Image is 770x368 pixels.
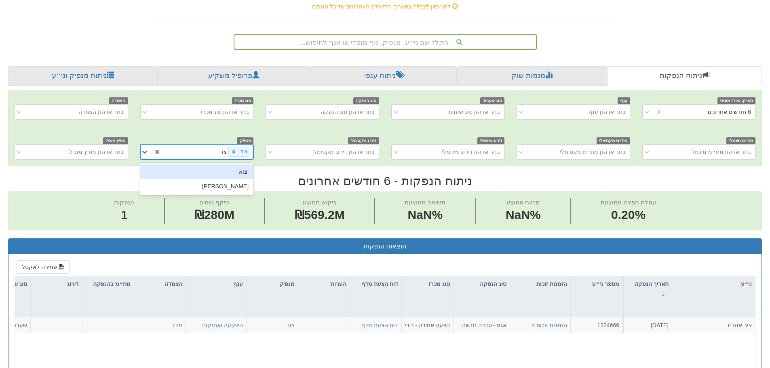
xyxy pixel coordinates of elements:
span: הנפקות [114,199,134,206]
a: פרופיל משקיע [158,66,310,86]
div: ני״ע [674,276,755,292]
div: הצעה אחידה - ריבית [405,321,450,329]
div: [DATE] [626,321,669,329]
h2: ניתוח הנפקות - 6 חודשים אחרונים [8,174,762,187]
a: ניתוח ענפי [310,66,457,86]
h3: תוצאות הנפקות [15,243,755,250]
div: צור אגח יג [677,321,752,329]
span: 1 [114,206,134,224]
div: בחר או הזן סוג מכרז [200,108,249,116]
div: מדד [137,321,182,329]
div: בחר או הזן סוג הנפקה [321,108,375,116]
span: הצמדה [109,97,128,104]
a: ניתוח הנפקות [607,66,762,86]
div: מח״מ בהנפקה [82,276,134,301]
button: הזמנות זוכות > [532,321,567,329]
div: בחר או הזן דירוג מקסימלי [312,148,375,156]
div: הערות [298,276,350,292]
button: שמירה לאקסל [17,260,70,274]
span: 0.20% [601,206,656,224]
div: צור [238,147,249,156]
span: דירוג מקסימלי [348,137,379,144]
span: מרווח ממוצע [506,199,540,206]
div: 1224666 [574,321,619,329]
div: הקלד שם ני״ע, מנפיק, גוף מוסדי או ענף לחיפוש... [234,35,536,49]
span: ₪280M [194,208,234,221]
div: בחר או הזן סוג שעבוד [447,108,500,116]
span: סוג מכרז [232,97,254,104]
div: בחר או הזן מח״מ מינמלי [690,148,751,156]
div: 6 חודשים אחרונים [708,108,751,116]
a: דוח הצעת מדף [361,322,398,328]
button: השקעה ואחזקות [202,321,243,329]
div: הצמדה [134,276,186,292]
div: בחר או הזן הצמדה [78,108,124,116]
span: עמלת הפצה ממוצעת [601,199,656,206]
div: מנפיק [247,276,298,292]
div: יצוא [140,164,253,179]
div: הזמנות זוכות [510,276,570,292]
span: מח״מ מקסימלי [597,137,630,144]
span: מנפיק [237,137,253,144]
div: בחר או הזן מח״מ מקסימלי [560,148,626,156]
div: ענף [186,276,246,292]
span: ענף [618,97,630,104]
span: סוג הנפקה [353,97,379,104]
div: בחר או הזן דירוג מינימלי [442,148,500,156]
div: דוח הצעת מדף [350,276,401,301]
span: דירוג מינימלי [477,137,505,144]
div: תאריך הנפקה [624,276,674,301]
button: צור [287,321,295,329]
span: מפיץ מוביל [103,137,128,144]
span: היקף גיוסים [199,199,229,206]
span: ביקוש ממוצע [303,199,337,206]
span: תאריך מכרז מוסדי [717,97,755,104]
a: ניתוח מנפיק וני״ע [8,66,158,86]
a: מגמות שוק [457,66,607,86]
span: תשואה ממוצעת [405,199,445,206]
span: ₪569.2M [295,208,345,221]
div: סוג מכרז [402,276,453,292]
span: סוג שעבוד [480,97,505,104]
span: NaN% [506,206,541,224]
div: אגח - סדרה חדשה [457,321,506,329]
div: לחץ כאן לצפייה בתאריכי הדיווחים האחרונים של כל הגופים [149,2,622,11]
span: מח״מ מינמלי [726,137,755,144]
div: מספר ני״ע [571,276,622,292]
div: [PERSON_NAME] [140,179,253,193]
div: דירוג [31,276,82,292]
div: בחר או הזן ענף [589,108,626,116]
div: בחר או הזן מפיץ מוביל [69,148,124,156]
span: NaN% [405,206,445,224]
div: סוג הנפקה [454,276,510,292]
